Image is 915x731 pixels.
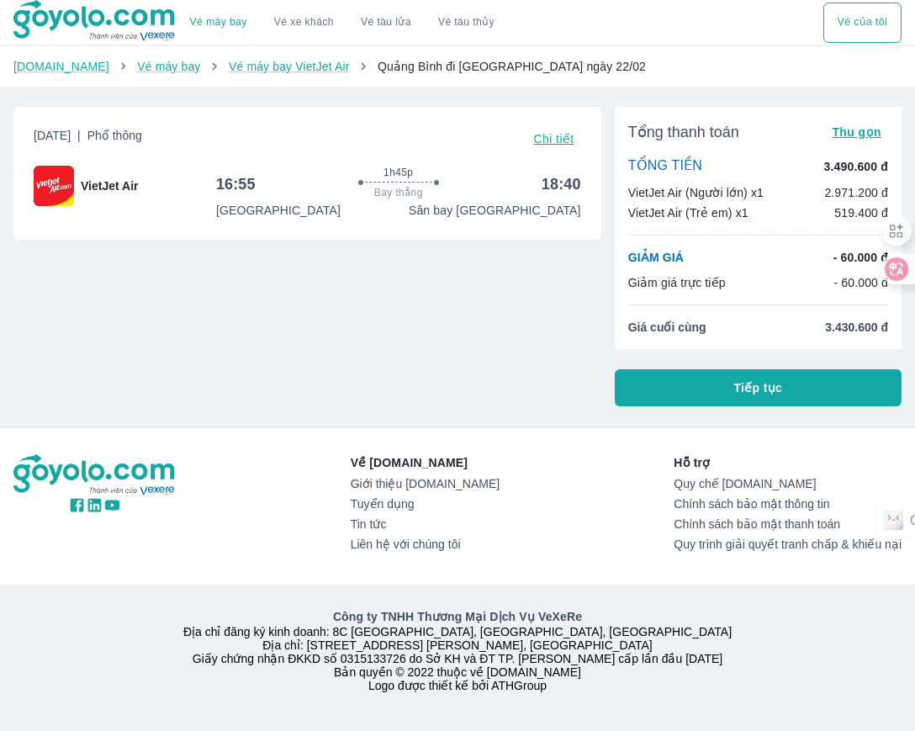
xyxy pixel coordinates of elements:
p: TỔNG TIỀN [628,157,702,176]
p: 519.400 đ [834,204,888,221]
p: Giảm giá trực tiếp [628,274,726,291]
span: Phổ thông [87,129,142,142]
p: - 60.000 đ [833,249,888,266]
p: Hỗ trợ [674,454,902,471]
button: Vé tàu thủy [425,3,508,43]
span: Tổng thanh toán [628,122,739,142]
a: Tin tức [351,517,500,531]
a: Giới thiệu [DOMAIN_NAME] [351,477,500,490]
a: Chính sách bảo mật thanh toán [674,517,902,531]
span: 3.430.600 đ [825,319,888,336]
div: choose transportation mode [177,3,508,43]
span: Tiếp tục [733,379,782,396]
span: VietJet Air [81,177,138,194]
p: [GEOGRAPHIC_DATA] [216,202,341,219]
a: Tuyển dụng [351,497,500,511]
p: GIẢM GIÁ [628,249,684,266]
a: Vé máy bay VietJet Air [229,60,349,73]
nav: breadcrumb [13,58,902,75]
p: VietJet Air (Người lớn) x1 [628,184,764,201]
p: 3.490.600 đ [824,158,888,175]
span: | [77,129,81,142]
p: Công ty TNHH Thương Mại Dịch Vụ VeXeRe [13,608,902,625]
span: 1h45p [383,166,413,179]
span: Giá cuối cùng [628,319,706,336]
p: Về [DOMAIN_NAME] [351,454,500,471]
a: Quy chế [DOMAIN_NAME] [674,477,902,490]
a: [DOMAIN_NAME] [13,60,109,73]
button: Vé của tôi [823,3,902,43]
a: Chính sách bảo mật thông tin [674,497,902,511]
a: Liên hệ với chúng tôi [351,538,500,551]
div: choose transportation mode [823,3,902,43]
p: - 60.000 đ [833,274,888,291]
button: Thu gọn [825,120,888,144]
span: Bay thẳng [374,186,423,199]
a: Vé tàu lửa [347,3,425,43]
span: Thu gọn [832,125,881,139]
h6: 16:55 [216,174,256,194]
p: 2.971.200 đ [824,184,888,201]
a: Vé máy bay [137,60,200,73]
span: Quảng Bình đi [GEOGRAPHIC_DATA] ngày 22/02 [378,60,646,73]
img: logo [13,454,177,496]
button: Tiếp tục [615,369,902,406]
h6: 18:40 [542,174,581,194]
a: Vé máy bay [190,16,247,29]
button: Chi tiết [527,127,581,151]
a: Quy trình giải quyết tranh chấp & khiếu nại [674,538,902,551]
a: Vé xe khách [274,16,334,29]
p: Sân bay [GEOGRAPHIC_DATA] [409,202,581,219]
p: VietJet Air (Trẻ em) x1 [628,204,748,221]
span: [DATE] [34,127,142,151]
span: Chi tiết [534,132,574,146]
